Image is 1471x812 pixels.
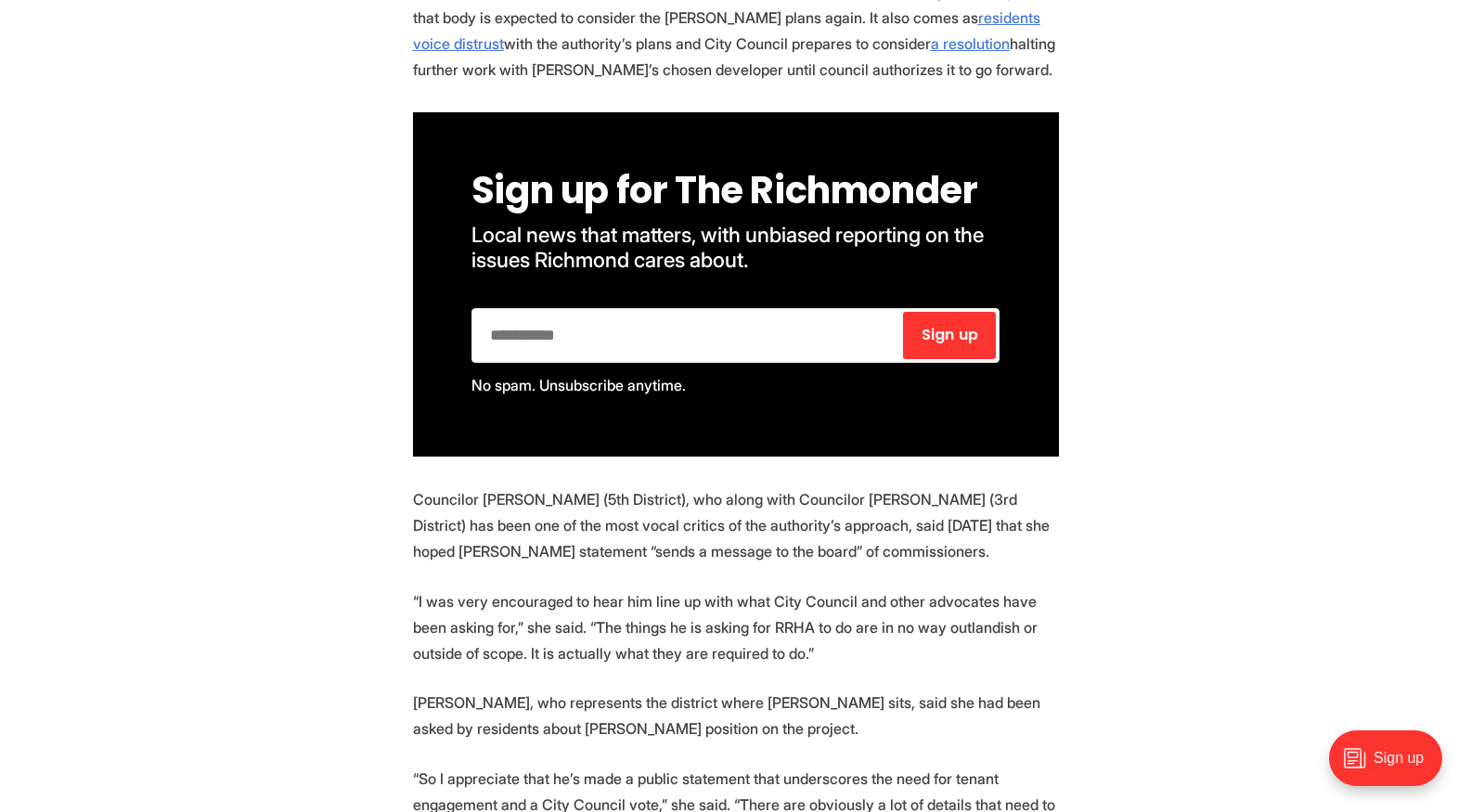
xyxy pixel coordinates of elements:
a: a resolution [931,34,1010,53]
span: Sign up for The Richmonder [471,164,978,216]
span: Sign up [922,328,978,342]
a: residents voice distrust [413,8,1040,53]
p: Councilor [PERSON_NAME] (5th District), who along with Councilor [PERSON_NAME] (3rd District) has... [413,486,1059,564]
span: Local news that matters, with unbiased reporting on the issues Richmond cares about. [471,222,988,272]
p: “I was very encouraged to hear him line up with what City Council and other advocates have been a... [413,588,1059,666]
iframe: portal-trigger [1313,721,1471,812]
p: [PERSON_NAME], who represents the district where [PERSON_NAME] sits, said she had been asked by r... [413,690,1059,741]
span: No spam. Unsubscribe anytime. [471,376,686,394]
button: Sign up [903,312,996,359]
